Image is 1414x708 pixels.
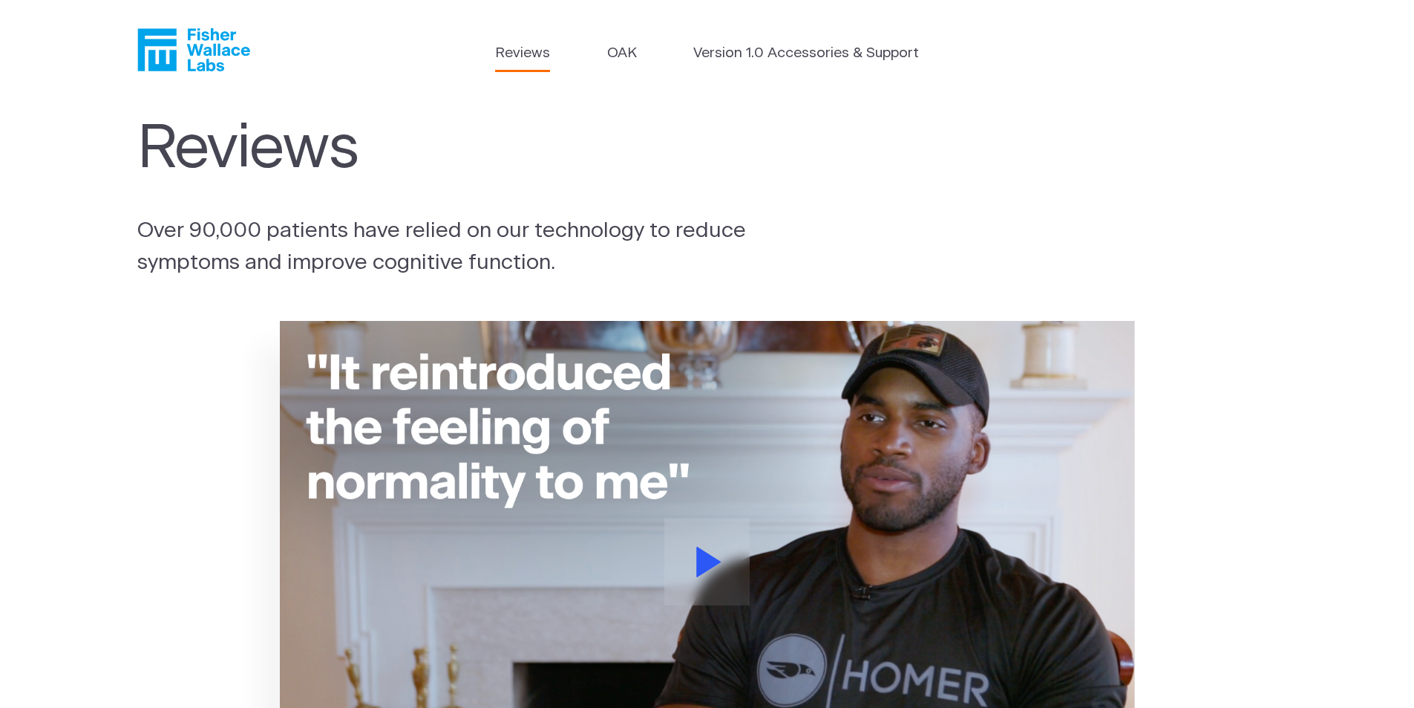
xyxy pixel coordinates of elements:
a: Reviews [495,43,550,65]
h1: Reviews [137,114,779,185]
a: Fisher Wallace [137,28,250,71]
p: Over 90,000 patients have relied on our technology to reduce symptoms and improve cognitive funct... [137,215,786,279]
a: OAK [607,43,637,65]
svg: Play [696,547,721,577]
a: Version 1.0 Accessories & Support [693,43,919,65]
